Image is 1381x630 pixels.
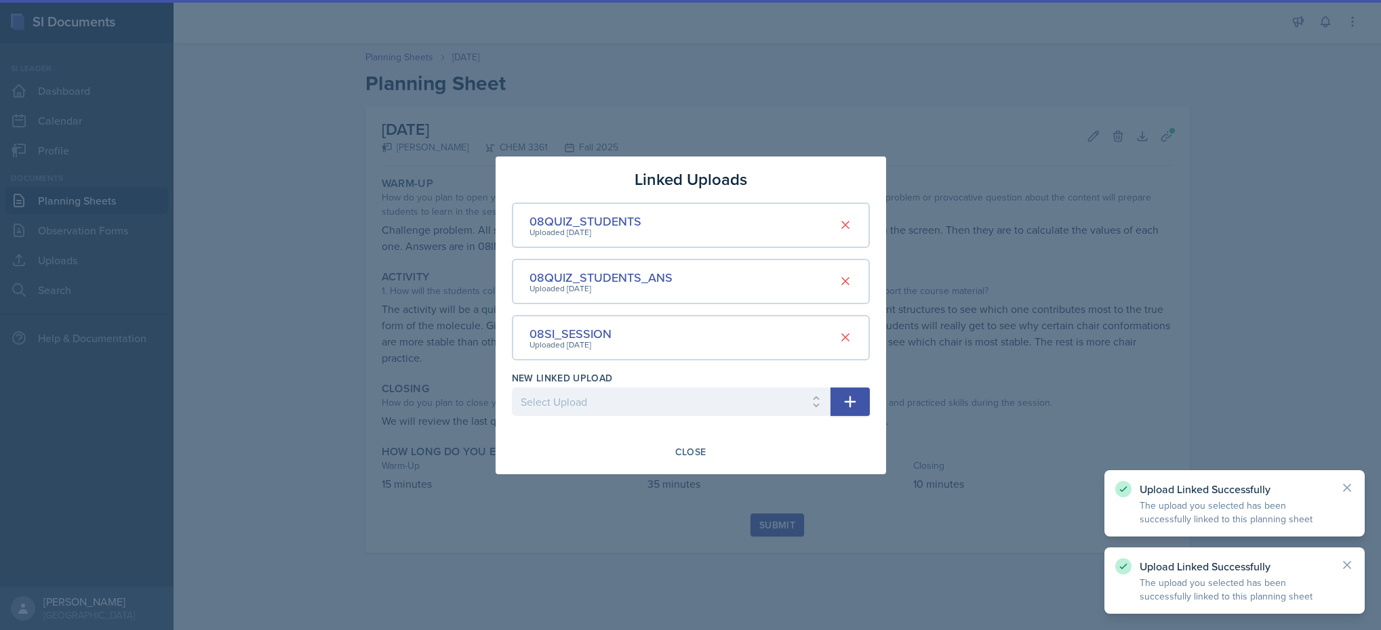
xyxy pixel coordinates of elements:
[529,282,673,295] div: Uploaded [DATE]
[666,440,715,463] button: Close
[1140,576,1329,603] p: The upload you selected has been successfully linked to this planning sheet
[529,212,641,230] div: 08QUIZ_STUDENTS
[529,268,673,287] div: 08QUIZ_STUDENTS_ANS
[675,446,706,457] div: Close
[529,226,641,238] div: Uploaded [DATE]
[1140,560,1329,573] p: Upload Linked Successfully
[1140,482,1329,496] p: Upload Linked Successfully
[529,324,612,343] div: 08SI_SESSION
[635,167,747,192] h3: Linked Uploads
[512,371,613,385] label: New Linked Upload
[529,339,612,351] div: Uploaded [DATE]
[1140,499,1329,526] p: The upload you selected has been successfully linked to this planning sheet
